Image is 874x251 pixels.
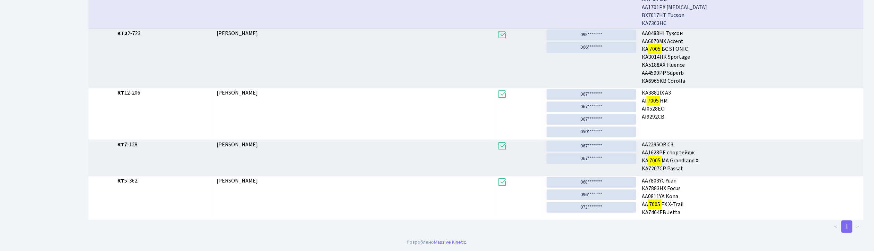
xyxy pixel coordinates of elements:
[118,141,125,148] b: КТ
[841,220,852,233] a: 1
[118,30,211,38] span: 2-723
[648,44,662,54] mark: 7005
[217,141,258,148] span: [PERSON_NAME]
[648,200,661,209] mark: 7005
[434,238,466,246] a: Massive Kinetic
[118,177,125,185] b: КТ
[118,177,211,185] span: 5-362
[407,238,467,246] div: Розроблено .
[118,30,128,37] b: КТ2
[642,141,861,172] span: АА2295ОВ C3 АА1628РЕ спортейдж KA MA Grandland X KA7207CP Passat
[217,30,258,37] span: [PERSON_NAME]
[118,89,125,97] b: КТ
[642,177,861,217] span: АА7803YC Yuan КА7883НХ Focus AA0811YA Kona AA EX X-Trail КА7464ЕВ Jetta
[217,89,258,97] span: [PERSON_NAME]
[118,141,211,149] span: 7-128
[642,30,861,85] span: АА0488НІ Туксон AA6070MX Accent КА ВС STONIC КА3014НК Sportage KA5188AX Fluence AA4590PP Superb К...
[217,177,258,185] span: [PERSON_NAME]
[118,89,211,97] span: 12-206
[647,96,660,106] mark: 7005
[642,89,861,121] span: КА3881ІХ A3 АІ НМ AI0528EO AI9292CB
[648,156,662,165] mark: 7005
